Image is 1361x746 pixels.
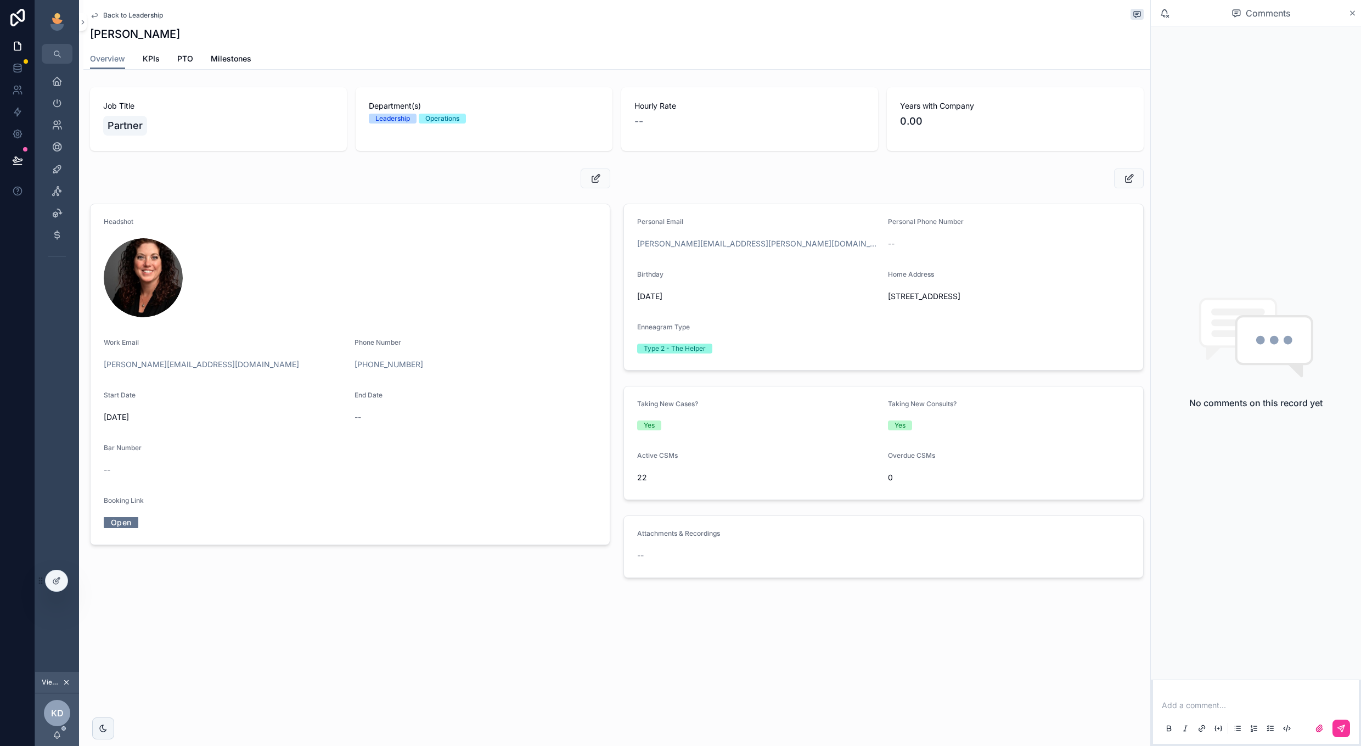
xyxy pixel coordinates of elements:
span: Years with Company [900,100,1131,111]
span: Job Title [103,100,334,111]
span: Personal Email [637,217,683,226]
span: Attachments & Recordings [637,529,720,537]
span: Work Email [104,338,139,346]
span: Bar Number [104,444,142,452]
span: Taking New Cases? [637,400,698,408]
span: PTO [177,53,193,64]
span: -- [634,114,643,129]
div: Type 2 - The Helper [644,344,706,354]
span: Home Address [888,270,934,278]
span: [DATE] [104,412,346,423]
span: Active CSMs [637,451,678,459]
span: Partner [108,118,143,133]
span: -- [888,238,895,249]
a: Overview [90,49,125,70]
div: Yes [644,420,655,430]
a: [PERSON_NAME][EMAIL_ADDRESS][PERSON_NAME][DOMAIN_NAME] [637,238,879,249]
span: Viewing as [PERSON_NAME] [42,678,60,687]
span: 22 [637,472,879,483]
h2: No comments on this record yet [1189,396,1323,410]
span: Personal Phone Number [888,217,964,226]
span: KPIs [143,53,160,64]
div: Yes [895,420,906,430]
span: Overview [90,53,125,64]
span: Phone Number [355,338,401,346]
span: 0.00 [900,114,1131,129]
span: KD [51,706,64,720]
div: Operations [425,114,459,124]
span: Back to Leadership [103,11,163,20]
span: Hourly Rate [634,100,865,111]
span: End Date [355,391,383,399]
span: Headshot [104,217,133,226]
span: Birthday [637,270,663,278]
span: 0 [888,472,1130,483]
span: Start Date [104,391,136,399]
a: KPIs [143,49,160,71]
span: [STREET_ADDRESS] [888,291,1130,302]
span: [DATE] [637,291,879,302]
a: [PHONE_NUMBER] [355,359,423,370]
a: PTO [177,49,193,71]
span: Department(s) [369,100,599,111]
a: Open [104,514,138,531]
a: [PERSON_NAME][EMAIL_ADDRESS][DOMAIN_NAME] [104,359,299,370]
span: Milestones [211,53,251,64]
span: Enneagram Type [637,323,690,331]
span: -- [637,550,644,561]
span: -- [104,464,110,475]
a: Milestones [211,49,251,71]
a: Back to Leadership [90,11,163,20]
span: Comments [1246,7,1290,20]
span: Overdue CSMs [888,451,935,459]
div: scrollable content [35,64,79,279]
h1: [PERSON_NAME] [90,26,180,42]
img: App logo [48,13,66,31]
span: Booking Link [104,496,144,504]
div: Leadership [375,114,410,124]
span: Taking New Consults? [888,400,957,408]
span: -- [355,412,361,423]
